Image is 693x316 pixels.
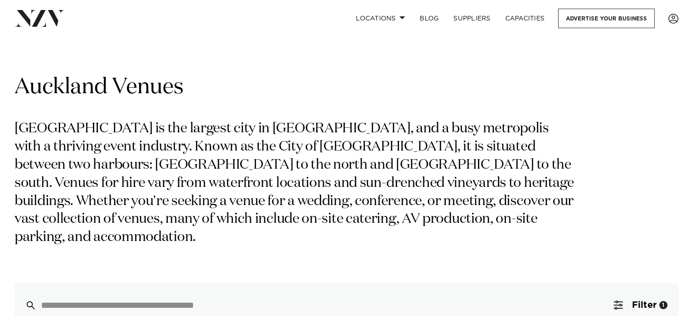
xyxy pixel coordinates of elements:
[349,9,412,28] a: Locations
[632,301,657,310] span: Filter
[659,301,667,309] div: 1
[498,9,552,28] a: Capacities
[558,9,655,28] a: Advertise your business
[446,9,498,28] a: SUPPLIERS
[412,9,446,28] a: BLOG
[15,73,678,102] h1: Auckland Venues
[15,10,64,26] img: nzv-logo.png
[15,120,578,247] p: [GEOGRAPHIC_DATA] is the largest city in [GEOGRAPHIC_DATA], and a busy metropolis with a thriving...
